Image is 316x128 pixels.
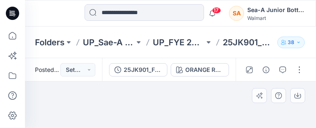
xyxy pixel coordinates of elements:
[212,7,221,14] span: 17
[288,38,294,47] p: 38
[35,65,60,74] span: Posted [DATE] 06:03 by
[185,65,224,74] div: ORANGE RADIANCE
[35,37,65,48] a: Folders
[247,15,306,21] div: Walmart
[153,37,204,48] a: UP_FYE 2027 S2 Sae-A YA Bottoms
[247,5,306,15] div: Sea-A Junior Bottom
[277,37,305,48] button: 38
[124,65,162,74] div: 25JK901_FULL COLORWAYS
[229,6,244,21] div: SA
[109,63,167,76] button: 25JK901_FULL COLORWAYS
[223,37,274,48] p: 25JK901_DOLPHIN SHORT
[171,63,229,76] button: ORANGE RADIANCE
[259,63,273,76] button: Details
[83,37,134,48] a: UP_Sae-A D34_YA_Bottoms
